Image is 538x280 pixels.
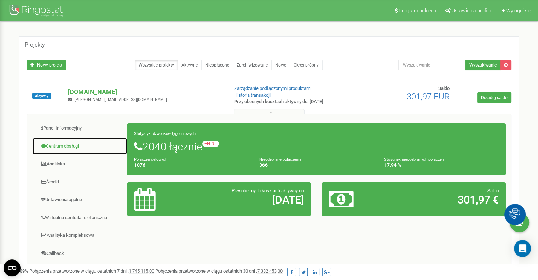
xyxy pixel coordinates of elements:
a: Wirtualna centrala telefoniczna [32,209,127,227]
span: Połączenia przetworzone w ciągu ostatnich 30 dni : [155,268,283,274]
span: 301,97 EUR [407,92,450,102]
small: Statystyki dzwonków tygodniowych [134,131,196,136]
a: Nowy projekt [27,60,66,70]
a: Nieopłacone [201,60,233,70]
h4: 366 [259,162,374,168]
span: Saldo [487,188,499,193]
span: Wyloguj się [506,8,531,13]
a: Ustawienia ogólne [32,191,127,208]
a: Wszystkie projekty [135,60,178,70]
h2: 301,97 € [389,194,499,206]
a: Zarchiwizowane [233,60,272,70]
a: Środki [32,173,127,191]
a: Analityka [32,155,127,173]
a: Aktywne [178,60,202,70]
span: Ustawienia profilu [452,8,491,13]
span: Saldo [438,86,450,91]
span: Połączenia przetworzone w ciągu ostatnich 7 dni : [29,268,154,274]
a: Historia transakcji [234,92,271,98]
h2: [DATE] [194,194,304,206]
input: Wyszukiwanie [398,60,466,70]
small: Nieodebrane połączenia [259,157,301,162]
h5: Projekty [25,42,45,48]
u: 1 745 115,00 [129,268,154,274]
button: Open CMP widget [4,259,21,276]
p: [DOMAIN_NAME] [68,87,222,97]
button: Wyszukiwanie [465,60,501,70]
span: [PERSON_NAME][EMAIL_ADDRESS][DOMAIN_NAME] [75,97,167,102]
a: Okres próbny [290,60,323,70]
small: -44 [202,141,219,147]
h4: 17,94 % [384,162,499,168]
a: Callback [32,245,127,262]
span: Przy obecnych kosztach aktywny do [232,188,304,193]
span: Program poleceń [399,8,436,13]
h1: 2040 łącznie [134,141,499,153]
a: Doładuj saldo [477,92,511,103]
p: Przy obecnych kosztach aktywny do: [DATE] [234,98,347,105]
a: Zarządzanie podłączonymi produktami [234,86,311,91]
a: Analityka kompleksowa [32,227,127,244]
a: Centrum obsługi [32,138,127,155]
a: Panel Informacyjny [32,120,127,137]
h4: 1076 [134,162,249,168]
small: Stosunek nieodebranych połączeń [384,157,444,162]
div: Open Intercom Messenger [514,240,531,257]
a: Nowe [271,60,290,70]
u: 7 382 453,00 [257,268,283,274]
small: Połączeń celowych [134,157,167,162]
span: Aktywny [32,93,51,99]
